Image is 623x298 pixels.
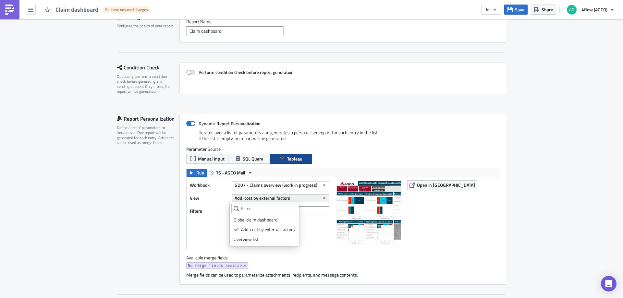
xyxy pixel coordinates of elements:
[55,6,99,14] span: Claim dashboard
[231,204,297,213] input: Filter...
[186,130,499,146] div: Iterates over a list of parameters and generates a personalised report for each entry in the list...
[270,154,312,164] button: Tableau
[243,155,263,162] span: SQL Query
[601,276,617,292] div: Open Intercom Messenger
[186,272,499,278] div: Merge fields can be used to parameterize attachments, recipients, and message contents.
[581,6,607,13] span: 4flow (AGCO)
[199,120,261,127] strong: Dynamic Report Personalization
[542,6,553,13] span: Share
[5,5,15,15] img: PushMetrics
[235,182,317,188] span: GD07 - Claims overview (work in progress)
[232,194,329,202] button: Add. cost by external factors
[228,154,270,164] button: SQL Query
[186,262,248,269] a: No merge fields available
[190,180,229,190] label: Workbook
[188,262,247,269] span: No merge fields available
[504,5,528,15] button: Save
[190,206,229,216] label: Filters
[563,3,618,17] button: 4flow (AGCO)
[186,255,235,261] label: Available merge fields
[336,180,401,245] img: View Image
[105,7,148,12] span: You have unsaved changes
[117,23,175,28] div: Configure the basics of your report.
[241,226,295,233] div: Add. cost by external factors
[216,169,245,177] span: TS - AGCO Mail
[515,6,524,13] span: Save
[235,195,290,201] span: Add. cost by external factors
[196,169,204,177] span: Run
[117,63,179,72] div: Condition Check
[117,114,179,124] div: Report Personalization
[199,69,294,76] strong: Perform condition check before report generation
[417,182,475,188] span: Open in [GEOGRAPHIC_DATA]
[407,180,477,190] button: Open in [GEOGRAPHIC_DATA]
[287,155,302,162] span: Tableau
[566,4,577,15] img: Avatar
[117,74,175,94] div: Optionally, perform a condition check before generating and sending a report. Only if true, the r...
[187,169,207,177] button: Run
[234,236,295,243] div: Overview list
[198,155,225,162] span: Manual Input
[186,146,499,152] label: Parameter Source
[234,217,295,223] div: Global claim dashboard
[190,193,229,203] label: View
[531,5,556,15] button: Share
[186,154,228,164] button: Manual Input
[117,125,175,145] div: Define a list of parameters to iterate over. One report will be generated for each entry. Attribu...
[206,169,255,177] button: TS - AGCO Mail
[232,181,329,189] button: GD07 - Claims overview (work in progress)
[186,19,499,25] label: Report Nam﻿e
